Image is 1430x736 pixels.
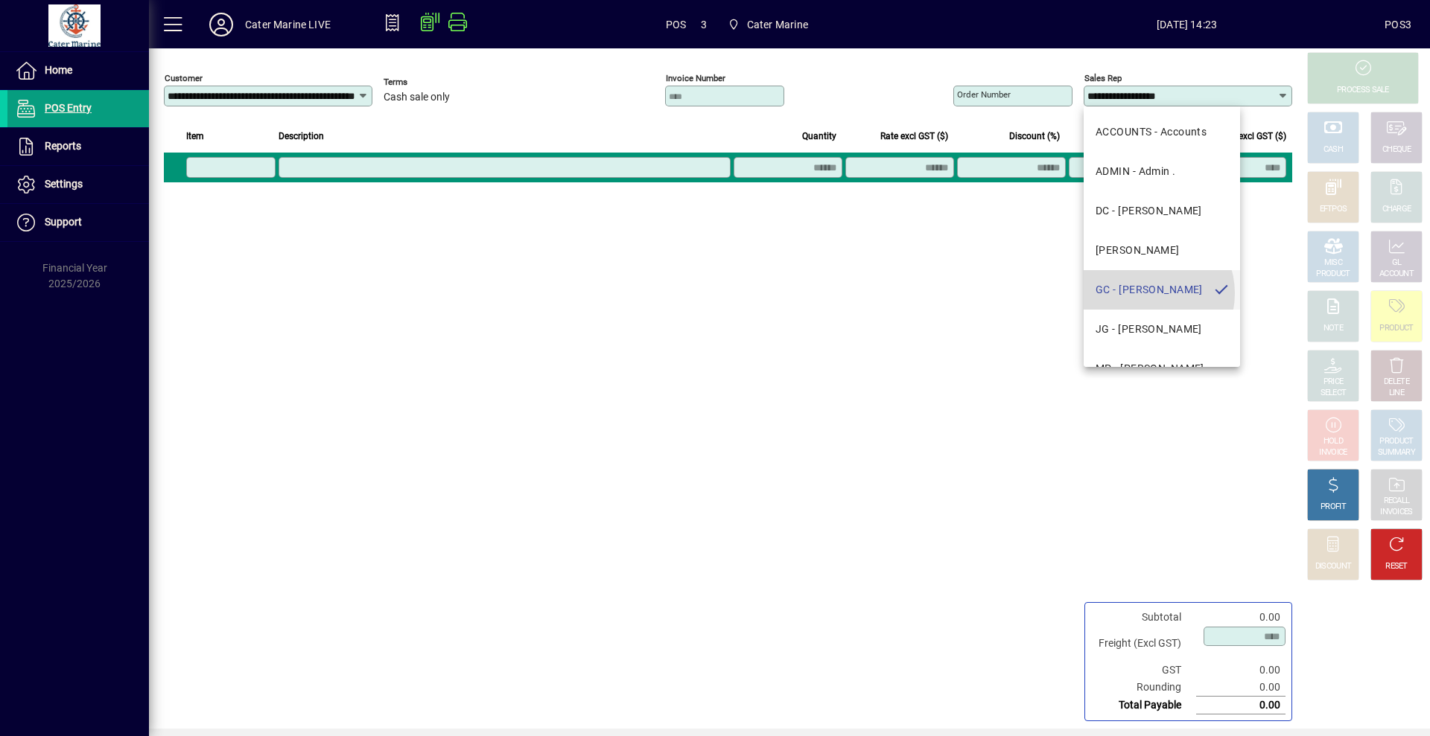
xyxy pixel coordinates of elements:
div: EFTPOS [1320,204,1347,215]
div: PRODUCT [1379,323,1413,334]
div: PRODUCT [1316,269,1350,280]
div: GL [1392,257,1402,269]
td: 0.00 [1196,609,1286,626]
div: LINE [1389,388,1404,399]
td: Freight (Excl GST) [1091,626,1196,662]
div: CASH [1323,144,1343,156]
span: POS Entry [45,102,92,114]
span: Support [45,216,82,228]
span: Cater Marine [747,13,808,36]
td: 0.00 [1196,679,1286,697]
div: INVOICE [1319,447,1347,458]
div: PROCESS SALE [1337,85,1389,96]
div: ACCOUNT [1379,269,1414,280]
mat-label: Invoice number [666,73,725,83]
div: PRICE [1323,377,1344,388]
div: HOLD [1323,436,1343,447]
span: Terms [384,77,473,87]
span: Rate excl GST ($) [880,128,948,144]
span: Description [279,128,324,144]
span: [DATE] 14:23 [989,13,1385,36]
div: Cater Marine LIVE [245,13,331,36]
span: Quantity [802,128,836,144]
td: 0.00 [1196,662,1286,679]
span: POS [666,13,687,36]
div: DELETE [1384,377,1409,388]
mat-label: Order number [957,89,1011,100]
td: Subtotal [1091,609,1196,626]
div: MISC [1324,257,1342,269]
td: Total Payable [1091,697,1196,714]
mat-label: Customer [165,73,203,83]
td: GST [1091,662,1196,679]
div: DISCOUNT [1315,561,1351,572]
span: Home [45,64,72,76]
a: Support [7,204,149,241]
div: RESET [1385,561,1408,572]
div: CHEQUE [1382,144,1411,156]
button: Profile [197,11,245,38]
span: Item [186,128,204,144]
div: CHARGE [1382,204,1411,215]
div: PRODUCT [1379,436,1413,447]
span: 3 [701,13,707,36]
span: Extend excl GST ($) [1209,128,1286,144]
div: POS3 [1385,13,1411,36]
div: PROFIT [1321,502,1346,513]
a: Home [7,52,149,89]
mat-label: Sales rep [1084,73,1122,83]
a: Settings [7,166,149,203]
div: RECALL [1384,496,1410,507]
td: 0.00 [1196,697,1286,714]
span: Cater Marine [722,11,814,38]
span: Settings [45,178,83,190]
td: Rounding [1091,679,1196,697]
span: Reports [45,140,81,152]
span: GST ($) [1142,128,1172,144]
span: Discount (%) [1009,128,1060,144]
a: Reports [7,128,149,165]
span: Cash sale only [384,92,450,103]
div: NOTE [1323,323,1343,334]
div: SUMMARY [1378,447,1415,458]
div: INVOICES [1380,507,1412,518]
div: SELECT [1321,388,1347,399]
